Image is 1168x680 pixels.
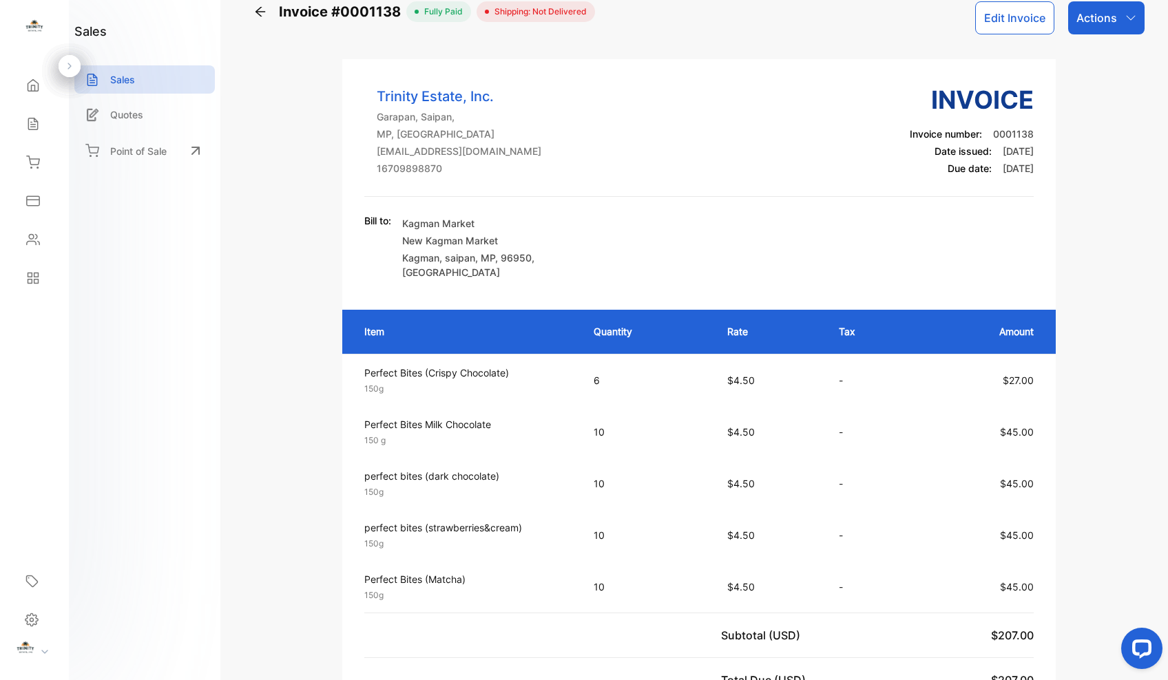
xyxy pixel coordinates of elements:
img: logo [24,18,45,39]
span: $207.00 [991,628,1034,642]
p: 10 [594,580,700,594]
p: Bill to: [364,213,391,228]
p: Point of Sale [110,144,167,158]
p: MP, [GEOGRAPHIC_DATA] [377,127,541,141]
span: $4.50 [727,478,755,489]
a: Sales [74,65,215,94]
span: $45.00 [1000,478,1034,489]
p: Subtotal (USD) [721,627,806,644]
span: $4.50 [727,374,755,386]
p: Actions [1076,10,1117,26]
p: 10 [594,528,700,542]
p: 10 [594,476,700,491]
p: - [839,476,900,491]
span: $4.50 [727,581,755,593]
p: perfect bites (dark chocolate) [364,469,569,483]
p: - [839,528,900,542]
p: 150 g [364,434,569,447]
span: fully paid [419,6,463,18]
p: Quantity [594,324,700,339]
p: Sales [110,72,135,87]
p: perfect bites (strawberries&cream) [364,520,569,535]
span: , 96950 [495,252,532,264]
p: Amount [928,324,1034,339]
span: Date issued: [935,145,992,157]
p: Perfect Bites Milk Chocolate [364,417,569,432]
p: New Kagman Market [402,233,561,248]
span: 0001138 [993,128,1034,140]
span: , saipan [439,252,475,264]
p: Kagman Market [402,216,561,231]
p: - [839,425,900,439]
span: $4.50 [727,426,755,438]
p: Item [364,324,566,339]
p: 150g [364,486,569,498]
p: 150g [364,538,569,550]
iframe: LiveChat chat widget [1110,622,1168,680]
a: Point of Sale [74,136,215,166]
h3: Invoice [910,81,1034,118]
p: 10 [594,425,700,439]
p: 16709898870 [377,161,541,176]
span: $4.50 [727,529,755,541]
span: $45.00 [1000,529,1034,541]
button: Edit Invoice [975,1,1054,34]
img: profile [15,639,36,660]
h1: sales [74,22,107,41]
span: Kagman [402,252,439,264]
p: Tax [839,324,900,339]
span: Due date: [948,162,992,174]
span: $45.00 [1000,581,1034,593]
a: Quotes [74,100,215,129]
p: 6 [594,373,700,387]
span: $27.00 [1003,374,1034,386]
span: Shipping: Not Delivered [489,6,587,18]
p: 150g [364,589,569,602]
p: Perfect Bites (Matcha) [364,572,569,586]
span: [DATE] [1003,145,1034,157]
span: Invoice #0001138 [279,1,406,22]
p: Perfect Bites (Crispy Chocolate) [364,365,569,380]
p: [EMAIL_ADDRESS][DOMAIN_NAME] [377,144,541,158]
p: Rate [727,324,811,339]
p: Quotes [110,107,143,122]
button: Actions [1068,1,1145,34]
p: - [839,373,900,387]
span: Invoice number: [910,128,982,140]
p: Trinity Estate, Inc. [377,86,541,107]
span: $45.00 [1000,426,1034,438]
p: 150g [364,383,569,395]
span: , MP [475,252,495,264]
p: Garapan, Saipan, [377,109,541,124]
span: [DATE] [1003,162,1034,174]
p: - [839,580,900,594]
